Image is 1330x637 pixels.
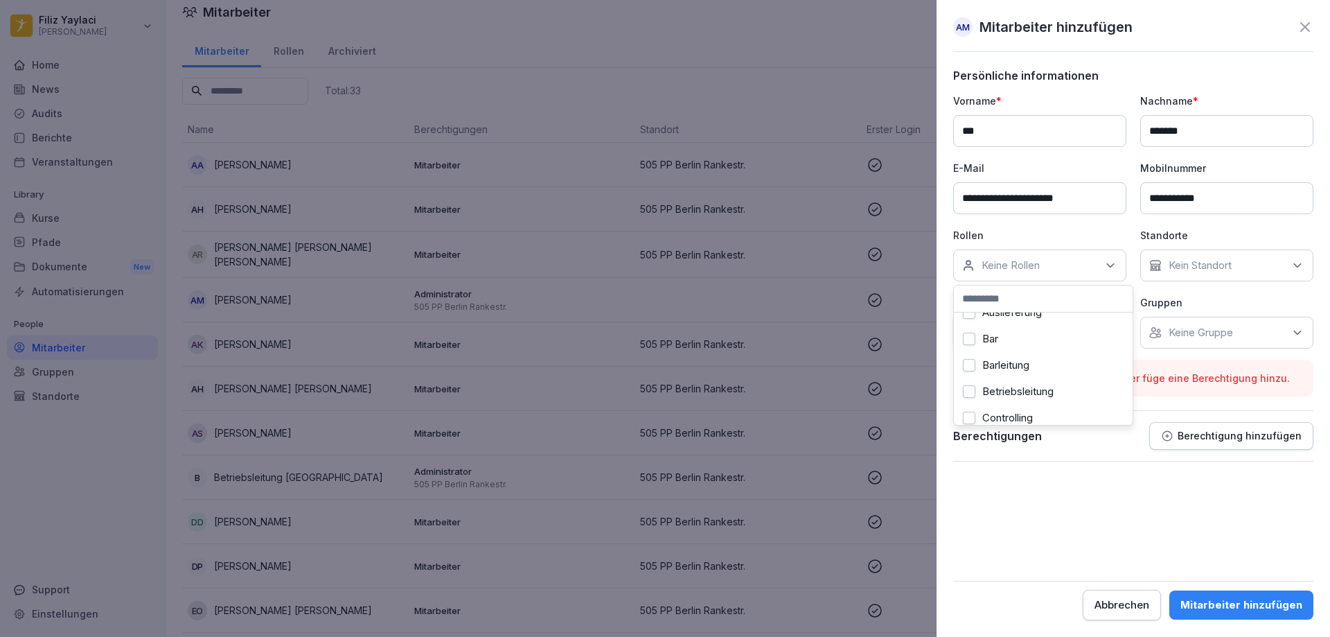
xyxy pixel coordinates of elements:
p: E-Mail [953,161,1126,175]
label: Barleitung [982,359,1029,372]
p: Vorname [953,94,1126,108]
p: Gruppen [1140,295,1313,310]
p: Mobilnummer [1140,161,1313,175]
p: Rollen [953,228,1126,243]
div: Abbrechen [1094,597,1149,613]
p: Bitte wähle einen Standort aus oder füge eine Berechtigung hinzu. [964,371,1302,385]
p: Nachname [1140,94,1313,108]
label: Controlling [982,412,1033,424]
div: Mitarbeiter hinzufügen [1180,597,1302,613]
p: Standorte [1140,228,1313,243]
p: Kein Standort [1169,259,1232,272]
label: Betriebsleitung [982,385,1054,398]
p: Berechtigungen [953,429,1042,443]
label: Auslieferung [982,306,1042,319]
p: Berechtigung hinzufügen [1178,430,1302,442]
p: Mitarbeiter hinzufügen [979,17,1133,37]
p: Persönliche informationen [953,69,1313,82]
p: Keine Gruppe [1169,326,1233,340]
button: Abbrechen [1083,590,1161,620]
label: Bar [982,333,998,345]
p: Keine Rollen [982,259,1040,272]
button: Berechtigung hinzufügen [1149,422,1313,450]
button: Mitarbeiter hinzufügen [1169,591,1313,620]
div: AM [953,17,973,37]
